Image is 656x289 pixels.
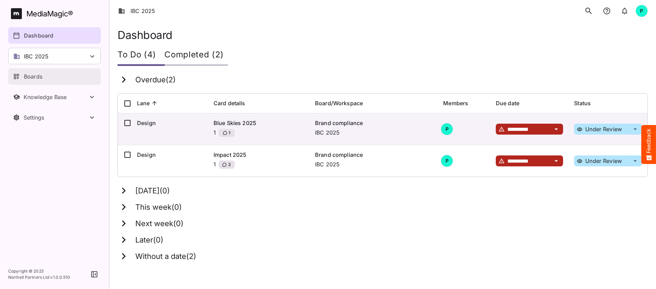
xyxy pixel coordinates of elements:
[618,4,631,18] button: notifications
[574,99,591,107] p: Status
[496,99,519,107] p: Due date
[214,119,304,127] p: Blue Skies 2025
[228,161,231,168] span: 2
[8,109,101,126] nav: Settings
[315,128,432,137] p: IBC 2025
[315,119,432,127] p: Brand compliance
[8,27,101,44] a: Dashboard
[8,89,101,105] button: Toggle Knowledge Base
[137,99,150,107] p: Lane
[315,151,432,159] p: Brand compliance
[214,99,245,107] p: Card details
[135,219,183,228] h3: Next week ( 0 )
[8,268,70,274] p: Copyright © 2025
[24,31,53,40] p: Dashboard
[26,8,73,19] div: MediaMagic ®
[214,160,216,171] p: 1
[8,109,101,126] button: Toggle Settings
[441,123,453,135] div: P
[118,29,648,41] h1: Dashboard
[8,274,70,280] p: Northell Partners Ltd v 1.0.0.510
[441,155,453,167] div: P
[228,129,230,136] span: 1
[118,45,164,66] div: To Do (4)
[135,252,196,261] h3: Without a date ( 2 )
[214,128,216,139] p: 1
[635,5,648,17] div: P
[214,151,304,159] p: Impact 2025
[585,126,622,132] p: Under Review
[585,158,622,164] p: Under Review
[641,125,656,164] button: Feedback
[11,8,101,19] a: MediaMagic®
[600,4,614,18] button: notifications
[24,114,88,121] div: Settings
[8,68,101,85] a: Boards
[24,72,42,81] p: Boards
[315,99,363,107] p: Board/Workspace
[135,187,170,195] h3: [DATE] ( 0 )
[24,94,88,100] div: Knowledge Base
[135,236,163,245] h3: Later ( 0 )
[24,52,49,60] p: IBC 2025
[135,75,176,84] h3: Overdue ( 2 )
[137,119,203,127] p: Design
[137,151,203,159] p: Design
[135,203,182,212] h3: This week ( 0 )
[443,99,468,107] p: Members
[582,4,596,18] button: search
[164,45,228,66] div: Completed (2)
[8,89,101,105] nav: Knowledge Base
[315,160,432,168] p: IBC 2025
